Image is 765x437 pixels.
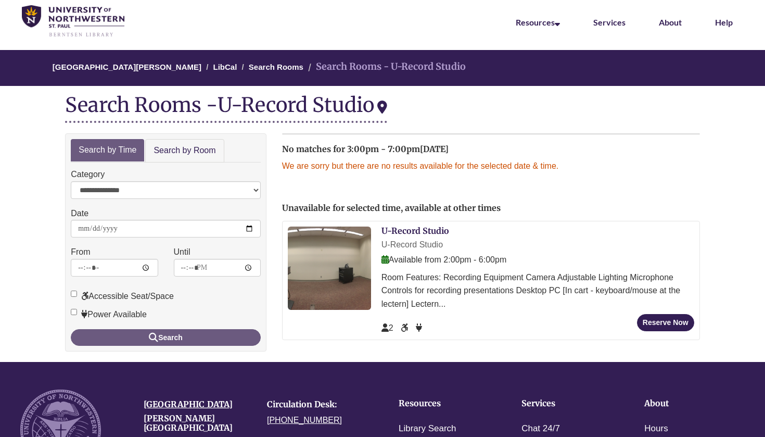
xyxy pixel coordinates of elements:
a: Hours [644,421,668,436]
p: We are sorry but there are no results available for the selected date & time. [282,159,700,173]
a: U-Record Studio [381,226,449,236]
h4: [PERSON_NAME][GEOGRAPHIC_DATA] [144,414,251,432]
h2: No matches for 3:00pm - 7:00pm[DATE] [282,145,700,154]
input: Accessible Seat/Space [71,291,77,297]
span: The capacity of this space [381,323,393,332]
a: Search Rooms [249,63,303,71]
button: Reserve Now [637,314,694,331]
span: Accessible Seat/Space [401,323,410,332]
a: [GEOGRAPHIC_DATA][PERSON_NAME] [53,63,201,71]
a: Help [715,17,733,27]
img: UNWSP Library Logo [22,5,124,38]
li: Search Rooms - U-Record Studio [305,59,466,74]
a: Chat 24/7 [521,421,560,436]
button: Search [71,329,261,346]
input: Power Available [71,309,77,315]
a: About [659,17,682,27]
label: Power Available [71,308,147,321]
label: Category [71,168,105,181]
a: Search by Time [71,139,144,161]
span: Power Available [416,323,422,332]
label: Date [71,207,88,220]
div: U-Record Studio [381,238,694,252]
div: Room Features: Recording Equipment Camera Adjustable Lighting Microphone Controls for recording p... [381,271,694,311]
span: Available from 2:00pm - 6:00pm [381,255,506,264]
h4: About [644,399,735,408]
h4: Resources [399,399,489,408]
a: Library Search [399,421,456,436]
a: [PHONE_NUMBER] [267,416,342,424]
div: U-Record Studio [218,92,387,117]
div: Search Rooms - [65,94,387,123]
h4: Circulation Desk: [267,400,375,409]
a: Resources [516,17,560,27]
label: Accessible Seat/Space [71,290,174,303]
a: Services [593,17,626,27]
label: From [71,245,90,259]
a: LibCal [213,63,237,71]
a: Search by Room [145,139,224,163]
h2: Unavailable for selected time, available at other times [282,204,700,213]
a: [GEOGRAPHIC_DATA] [144,399,233,409]
img: U-Record Studio [288,227,371,310]
label: Until [174,245,190,259]
h4: Services [521,399,612,408]
nav: Breadcrumb [65,50,700,86]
